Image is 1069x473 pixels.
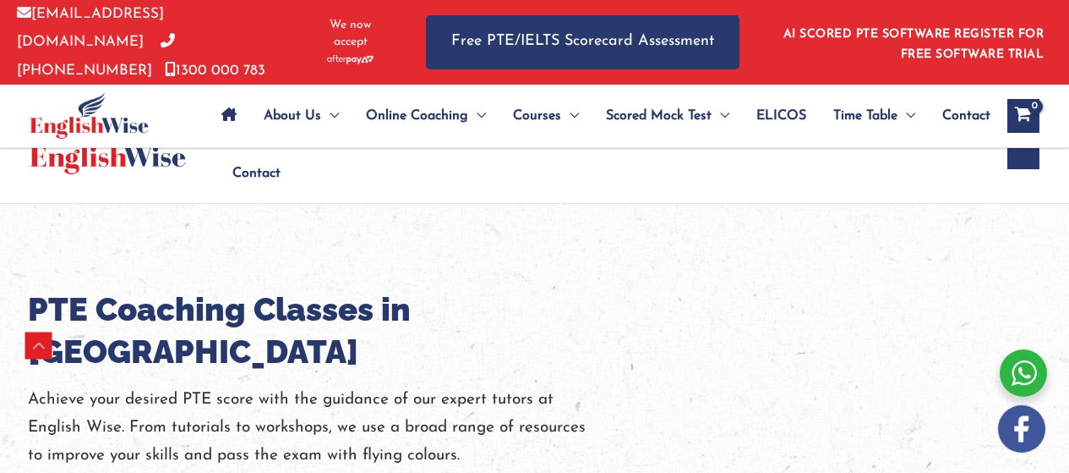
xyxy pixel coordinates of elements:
[321,86,339,146] span: Menu Toggle
[929,86,990,146] a: Contact
[942,86,990,146] span: Contact
[317,17,384,51] span: We now accept
[820,86,929,146] a: Time TableMenu Toggle
[756,86,806,146] span: ELICOS
[165,63,265,78] a: 1300 000 783
[28,386,619,470] p: Achieve your desired PTE score with the guidance of our expert tutors at English Wise. From tutor...
[773,14,1052,69] aside: Header Widget 1
[606,86,712,146] span: Scored Mock Test
[17,7,164,49] a: [EMAIL_ADDRESS][DOMAIN_NAME]
[250,86,352,146] a: About UsMenu Toggle
[366,86,468,146] span: Online Coaching
[592,86,743,146] a: Scored Mock TestMenu Toggle
[561,86,579,146] span: Menu Toggle
[352,86,499,146] a: Online CoachingMenu Toggle
[1007,99,1039,133] a: View Shopping Cart, empty
[28,289,619,373] h1: PTE Coaching Classes in [GEOGRAPHIC_DATA]
[743,86,820,146] a: ELICOS
[232,144,281,203] span: Contact
[712,86,729,146] span: Menu Toggle
[30,92,149,139] img: cropped-ew-logo
[219,144,281,203] a: Contact
[833,86,897,146] span: Time Table
[499,86,592,146] a: CoursesMenu Toggle
[513,86,561,146] span: Courses
[998,405,1045,453] img: white-facebook.png
[468,86,486,146] span: Menu Toggle
[208,86,990,146] nav: Site Navigation: Main Menu
[17,35,175,77] a: [PHONE_NUMBER]
[264,86,321,146] span: About Us
[426,15,739,69] a: Free PTE/IELTS Scorecard Assessment
[783,28,1044,61] a: AI SCORED PTE SOFTWARE REGISTER FOR FREE SOFTWARE TRIAL
[897,86,915,146] span: Menu Toggle
[327,55,374,64] img: Afterpay-Logo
